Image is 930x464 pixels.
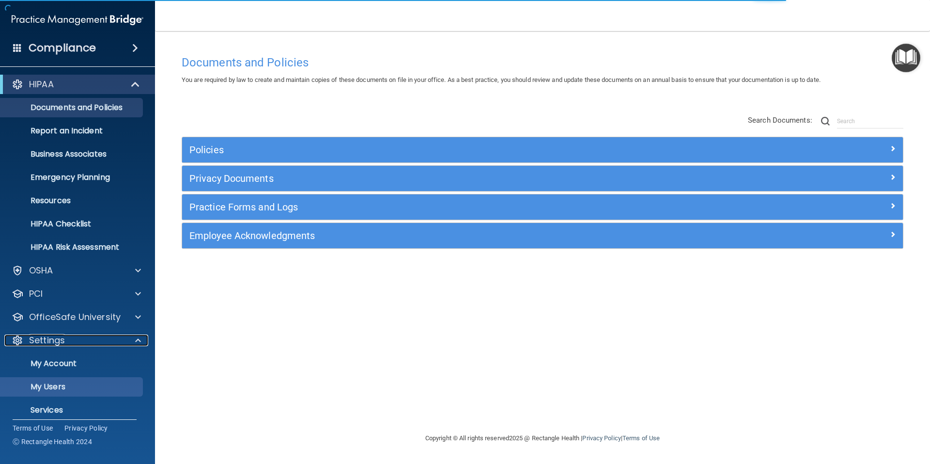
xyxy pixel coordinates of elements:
[6,126,139,136] p: Report an Incident
[12,288,141,300] a: PCI
[29,288,43,300] p: PCI
[6,382,139,392] p: My Users
[12,265,141,276] a: OSHA
[821,117,830,126] img: ic-search.3b580494.png
[837,114,903,128] input: Search
[6,405,139,415] p: Services
[6,196,139,206] p: Resources
[366,423,719,454] div: Copyright © All rights reserved 2025 @ Rectangle Health | |
[6,359,139,368] p: My Account
[622,434,660,442] a: Terms of Use
[6,149,139,159] p: Business Associates
[12,79,140,90] a: HIPAA
[6,103,139,112] p: Documents and Policies
[6,242,139,252] p: HIPAA Risk Assessment
[892,44,920,72] button: Open Resource Center
[189,228,896,243] a: Employee Acknowledgments
[12,10,143,30] img: PMB logo
[6,219,139,229] p: HIPAA Checklist
[189,173,715,184] h5: Privacy Documents
[189,199,896,215] a: Practice Forms and Logs
[29,265,53,276] p: OSHA
[13,423,53,433] a: Terms of Use
[189,144,715,155] h5: Policies
[29,335,65,346] p: Settings
[13,437,92,447] span: Ⓒ Rectangle Health 2024
[189,230,715,241] h5: Employee Acknowledgments
[6,173,139,182] p: Emergency Planning
[29,79,54,90] p: HIPAA
[748,116,812,125] span: Search Documents:
[189,202,715,212] h5: Practice Forms and Logs
[12,335,141,346] a: Settings
[64,423,108,433] a: Privacy Policy
[29,41,96,55] h4: Compliance
[189,171,896,186] a: Privacy Documents
[189,142,896,158] a: Policies
[182,76,821,83] span: You are required by law to create and maintain copies of these documents on file in your office. ...
[12,311,141,323] a: OfficeSafe University
[29,311,121,323] p: OfficeSafe University
[182,56,903,69] h4: Documents and Policies
[582,434,620,442] a: Privacy Policy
